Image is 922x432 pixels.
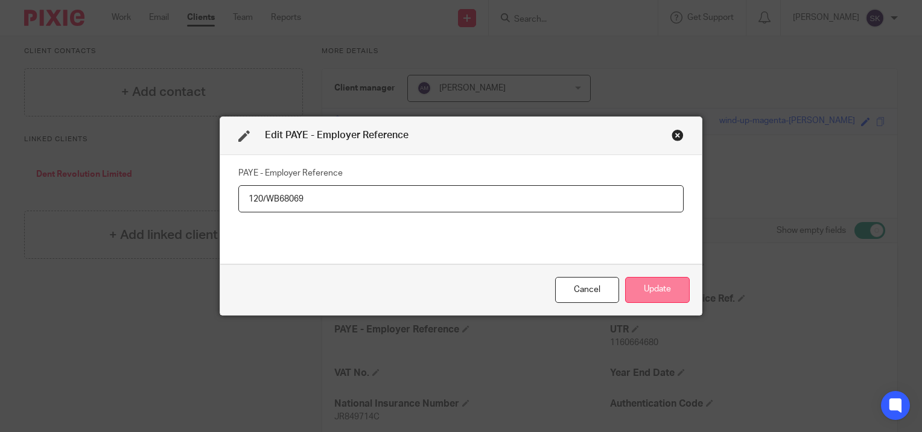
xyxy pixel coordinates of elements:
[238,185,684,212] input: PAYE - Employer Reference
[672,129,684,141] div: Close this dialog window
[265,130,409,140] span: Edit PAYE - Employer Reference
[555,277,619,303] div: Close this dialog window
[625,277,690,303] button: Update
[238,167,343,179] label: PAYE - Employer Reference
